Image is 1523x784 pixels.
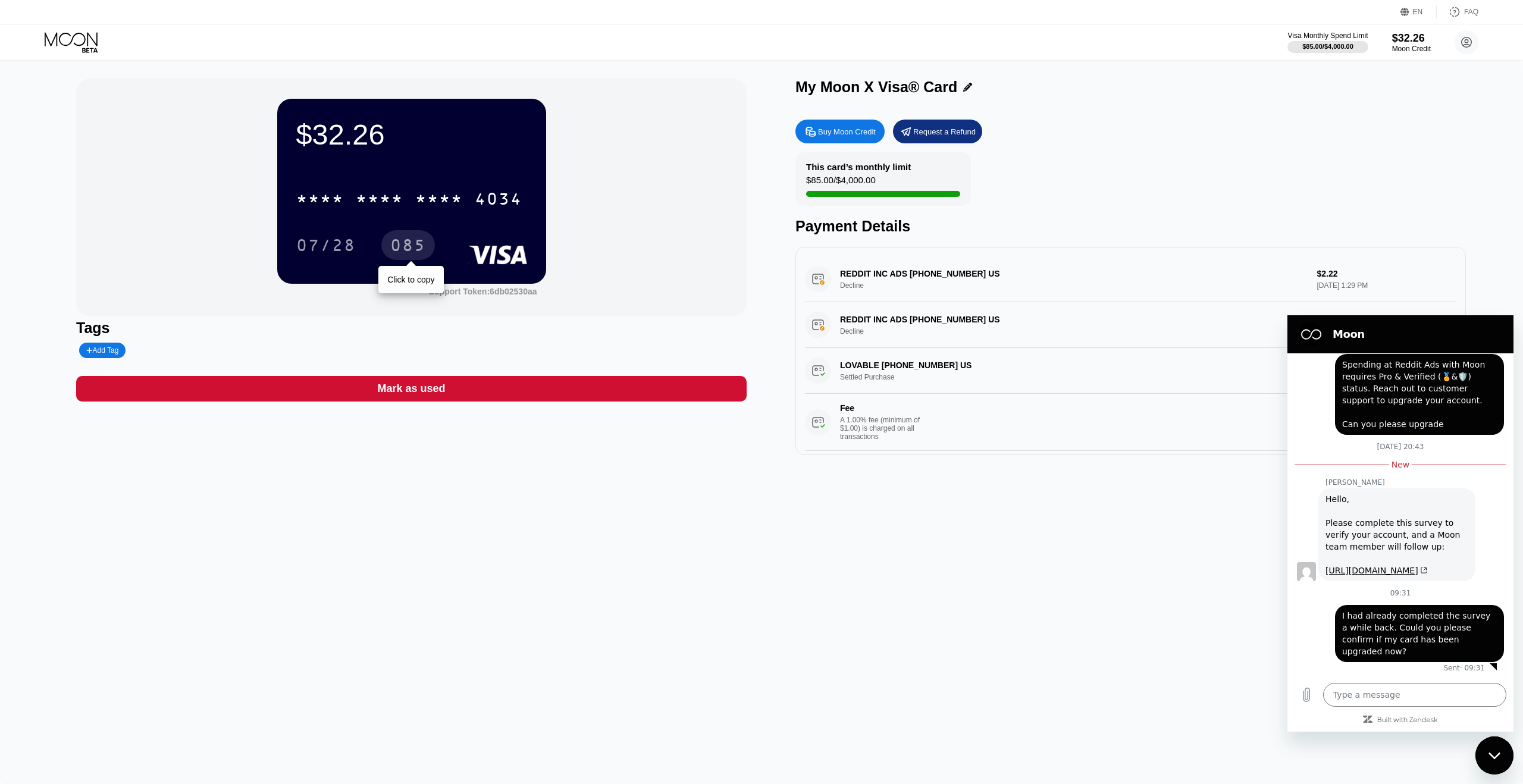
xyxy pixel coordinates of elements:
div: Mark as used [76,376,747,402]
div: EN [1400,6,1437,18]
div: Fee [840,403,923,413]
div: Visa Monthly Spend Limit$85.00/$4,000.00 [1287,32,1368,53]
div: 07/28 [296,237,356,256]
div: $85.00 / $4,000.00 [1302,43,1353,50]
div: Request a Refund [913,127,976,137]
div: Support Token:6db02530aa [429,287,537,296]
div: 085 [390,237,426,256]
div: FAQ [1464,8,1478,16]
div: This card’s monthly limit [806,162,911,172]
div: $32.26Moon Credit [1392,32,1431,53]
div: My Moon X Visa® Card [795,79,957,96]
iframe: Button to launch messaging window, conversation in progress [1475,736,1513,774]
div: Add Tag [79,343,126,358]
div: Buy Moon Credit [818,127,876,137]
div: $32.26 [1392,32,1431,45]
div: EN [1413,8,1423,16]
div: Mark as used [377,382,445,396]
div: FAQ [1437,6,1478,18]
div: Click to copy [387,275,434,284]
div: Support Token: 6db02530aa [429,287,537,296]
div: Visa Monthly Spend Limit [1287,32,1368,40]
iframe: Messaging window [1287,315,1513,732]
div: Add Tag [86,346,118,355]
div: 085 [381,230,435,260]
div: Tags [76,319,747,337]
div: A 1.00% fee (minimum of $1.00) is charged on all transactions [840,416,929,441]
div: $85.00 / $4,000.00 [806,175,876,191]
div: Moon Credit [1392,45,1431,53]
div: Buy Moon Credit [795,120,885,143]
div: 07/28 [287,230,365,260]
div: $32.26 [296,118,527,151]
div: Request a Refund [893,120,982,143]
div: Payment Details [795,218,1466,235]
div: 4034 [475,191,522,210]
div: FeeA 1.00% fee (minimum of $1.00) is charged on all transactions$1.00[DATE] 10:51 AM [805,394,1456,451]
